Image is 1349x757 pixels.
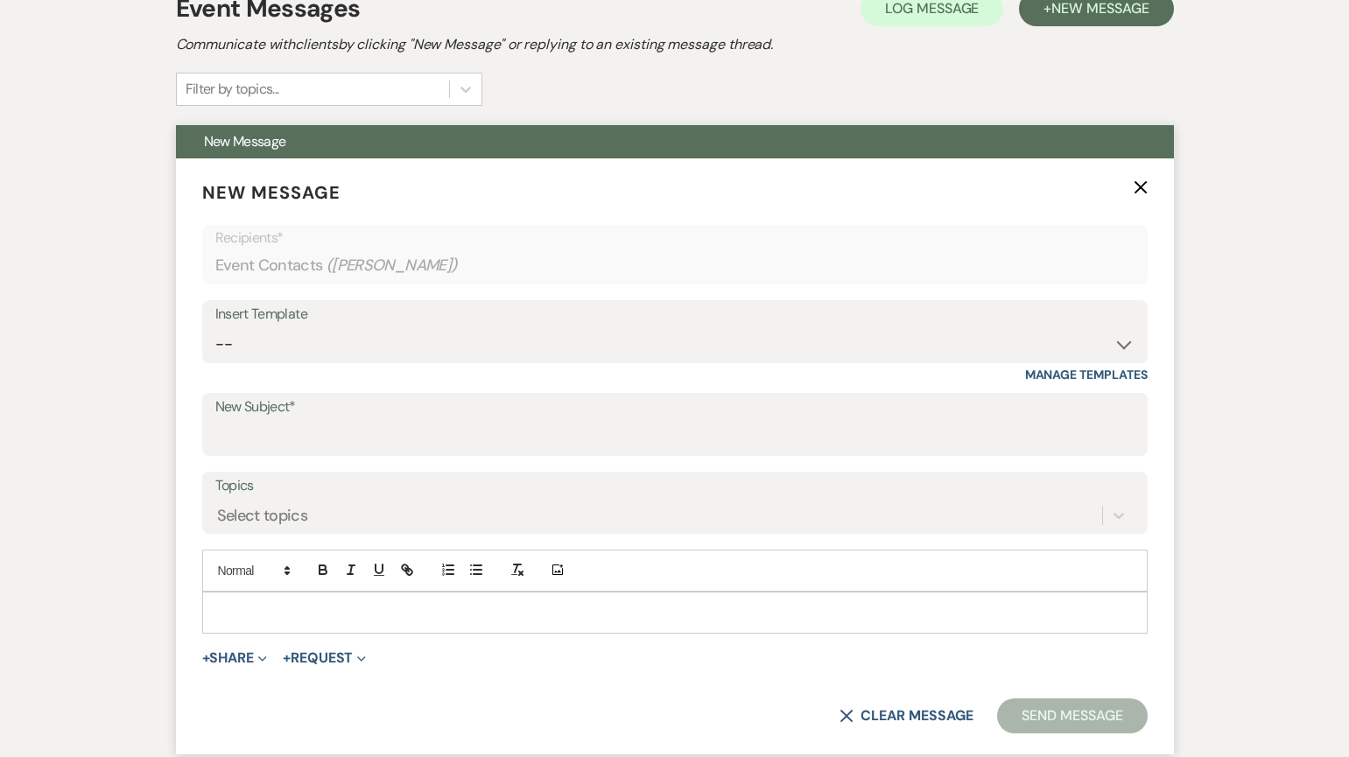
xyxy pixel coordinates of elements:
span: ( [PERSON_NAME] ) [327,254,458,277]
div: Filter by topics... [186,79,279,100]
button: Send Message [997,698,1147,733]
button: Share [202,651,268,665]
label: Topics [215,473,1135,499]
span: New Message [204,132,286,151]
label: New Subject* [215,395,1135,420]
span: + [202,651,210,665]
a: Manage Templates [1025,367,1148,382]
div: Select topics [217,503,308,527]
div: Event Contacts [215,249,1135,283]
span: + [283,651,291,665]
button: Clear message [840,709,973,723]
p: Recipients* [215,227,1135,249]
div: Insert Template [215,302,1135,327]
button: Request [283,651,366,665]
span: New Message [202,181,341,204]
h2: Communicate with clients by clicking "New Message" or replying to an existing message thread. [176,34,1174,55]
